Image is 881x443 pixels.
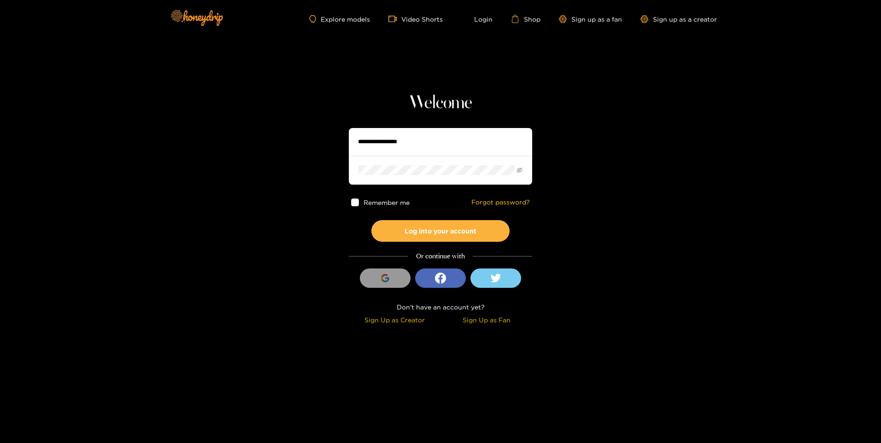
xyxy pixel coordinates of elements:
span: Remember me [364,199,410,206]
span: eye-invisible [517,167,523,173]
a: Shop [511,15,540,23]
a: Forgot password? [471,198,530,206]
button: Log into your account [371,220,510,242]
div: Sign Up as Creator [351,315,438,325]
a: Explore models [309,15,370,23]
a: Login [461,15,493,23]
div: Don't have an account yet? [349,302,532,312]
a: Sign up as a fan [559,15,622,23]
a: Sign up as a creator [640,15,717,23]
div: Or continue with [349,251,532,262]
h1: Welcome [349,92,532,114]
div: Sign Up as Fan [443,315,530,325]
a: Video Shorts [388,15,443,23]
span: video-camera [388,15,401,23]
